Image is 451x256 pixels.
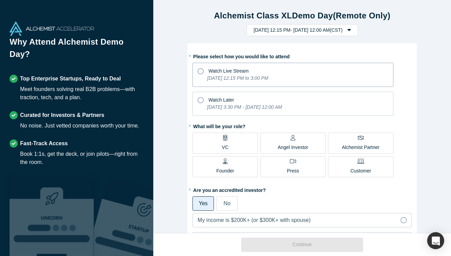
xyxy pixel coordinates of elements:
[20,150,144,166] div: Book 1:1s, get the deck, or join pilots—right from the room.
[342,144,379,151] p: Alchemist Partner
[208,68,249,74] span: Watch Live Stream
[287,167,299,175] p: Press
[222,144,228,151] p: VC
[351,167,371,175] p: Customer
[278,144,308,151] p: Angel Investor
[10,36,144,65] h1: Why Attend Alchemist Demo Day?
[214,11,390,20] strong: Alchemist Class XL Demo Day (Remote Only)
[20,122,139,130] div: No noise. Just vetted companies worth your time.
[216,167,234,175] p: Founder
[192,51,412,60] label: Please select how you would like to attend
[223,200,230,206] span: No
[207,75,268,81] i: [DATE] 12:15 PM to 3:00 PM
[20,140,68,146] strong: Fast-Track Access
[10,21,94,36] img: Alchemist Accelerator Logo
[241,238,363,252] button: Continue
[198,217,311,223] span: My income is $200K+ (or $300K+ with spouse)
[199,200,208,206] span: Yes
[192,121,412,130] label: What will be your role?
[247,24,358,36] button: [DATE] 12:15 PM- [DATE] 12:00 AM(CST)
[208,97,234,103] span: Watch Later
[20,76,121,81] strong: Top Enterprise Startups, Ready to Deal
[20,112,104,118] strong: Curated for Investors & Partners
[192,184,412,194] label: Are you an accredited investor?
[207,104,282,110] i: [DATE] 3:30 PM - [DATE] 12:00 AM
[20,85,144,102] div: Meet founders solving real B2B problems—with traction, tech, and a plan.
